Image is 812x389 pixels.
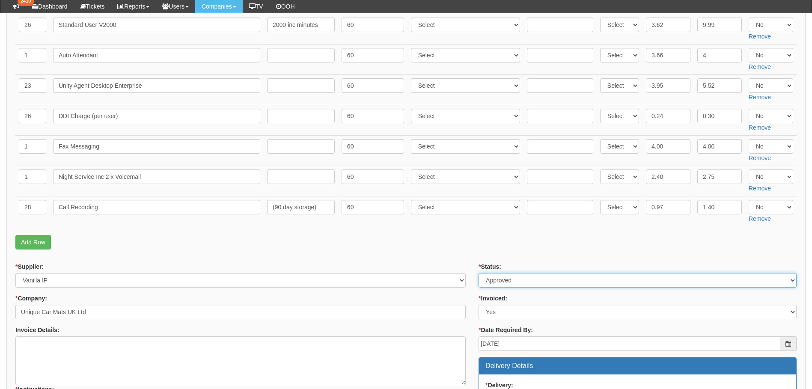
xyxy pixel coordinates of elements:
[15,262,44,271] label: Supplier:
[15,235,51,249] a: Add Row
[479,294,507,303] label: Invoiced:
[749,33,771,40] a: Remove
[749,63,771,70] a: Remove
[479,262,501,271] label: Status:
[749,124,771,131] a: Remove
[479,326,533,334] label: Date Required By:
[749,154,771,161] a: Remove
[485,362,790,370] h3: Delivery Details
[749,94,771,101] a: Remove
[749,185,771,192] a: Remove
[15,294,47,303] label: Company:
[15,326,59,334] label: Invoice Details:
[749,215,771,222] a: Remove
